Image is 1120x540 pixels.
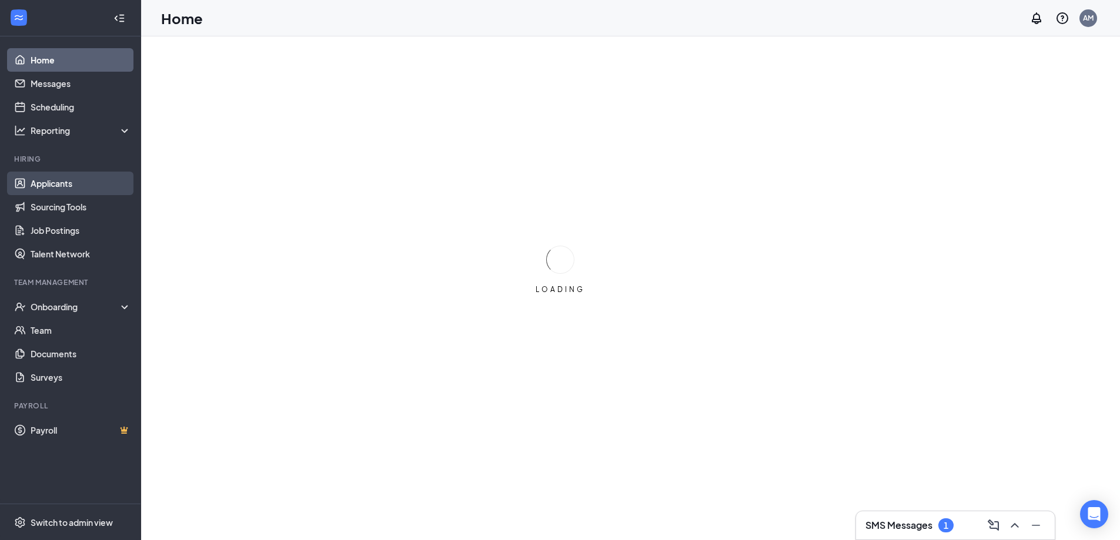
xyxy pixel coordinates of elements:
[31,301,121,313] div: Onboarding
[14,154,129,164] div: Hiring
[1080,500,1108,528] div: Open Intercom Messenger
[161,8,203,28] h1: Home
[31,195,131,219] a: Sourcing Tools
[31,72,131,95] a: Messages
[1083,13,1094,23] div: AM
[31,95,131,119] a: Scheduling
[31,418,131,442] a: PayrollCrown
[865,519,932,532] h3: SMS Messages
[14,401,129,411] div: Payroll
[113,12,125,24] svg: Collapse
[1027,516,1045,535] button: Minimize
[944,521,948,531] div: 1
[1055,11,1069,25] svg: QuestionInfo
[31,48,131,72] a: Home
[1005,516,1024,535] button: ChevronUp
[1029,518,1043,532] svg: Minimize
[31,219,131,242] a: Job Postings
[14,277,129,287] div: Team Management
[984,516,1003,535] button: ComposeMessage
[14,301,26,313] svg: UserCheck
[31,516,113,528] div: Switch to admin view
[14,125,26,136] svg: Analysis
[31,318,131,342] a: Team
[13,12,25,24] svg: WorkstreamLogo
[31,342,131,365] a: Documents
[31,242,131,266] a: Talent Network
[1029,11,1044,25] svg: Notifications
[987,518,1001,532] svg: ComposeMessage
[31,365,131,389] a: Surveys
[531,284,590,294] div: LOADING
[31,172,131,195] a: Applicants
[31,125,132,136] div: Reporting
[1008,518,1022,532] svg: ChevronUp
[14,516,26,528] svg: Settings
